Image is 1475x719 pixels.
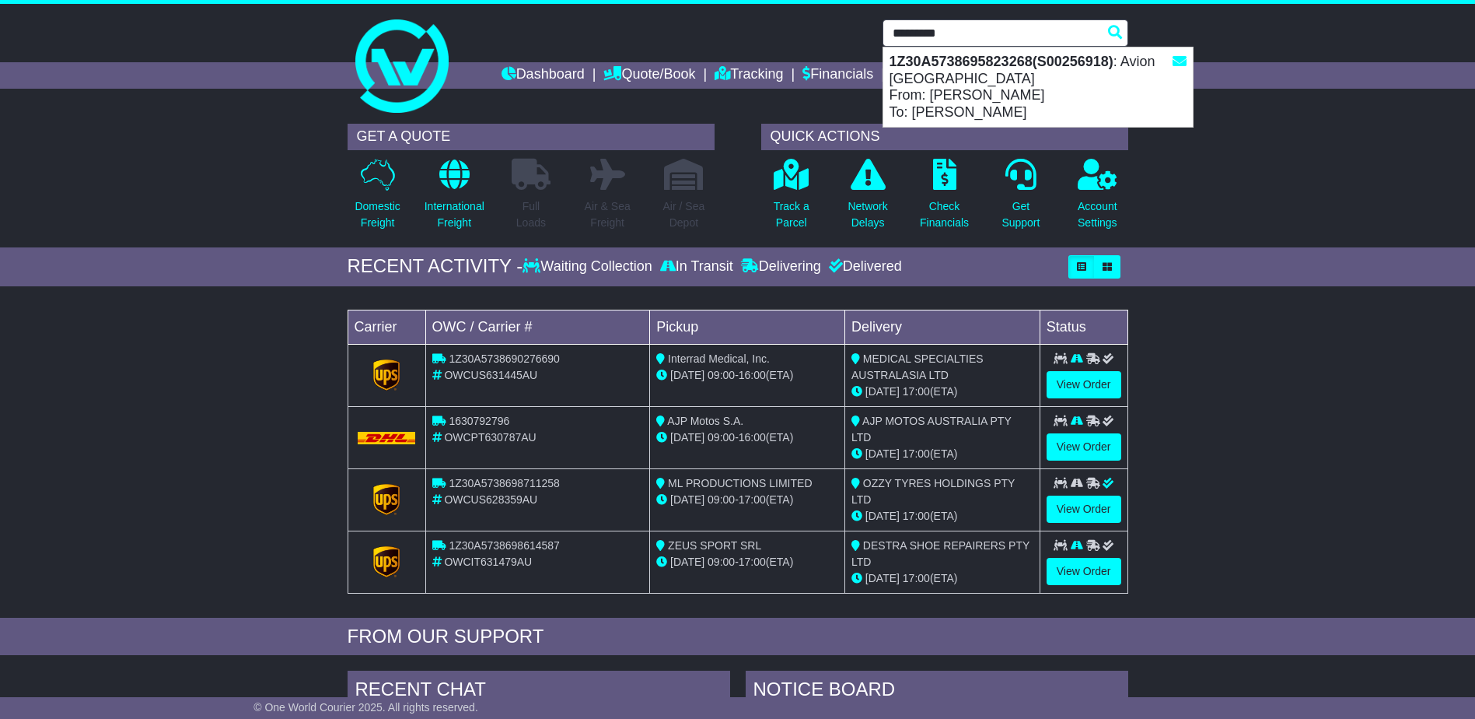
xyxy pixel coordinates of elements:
[774,198,809,231] p: Track a Parcel
[844,310,1040,344] td: Delivery
[670,369,704,381] span: [DATE]
[449,477,559,489] span: 1Z30A5738698711258
[708,431,735,444] span: 09:00
[708,556,735,568] span: 09:00
[425,198,484,231] p: International Freight
[1040,310,1127,344] td: Status
[739,493,766,506] span: 17:00
[865,510,900,522] span: [DATE]
[348,255,523,278] div: RECENT ACTIVITY -
[865,447,900,460] span: [DATE]
[802,62,873,89] a: Financials
[444,493,537,506] span: OWCUS628359AU
[890,54,1113,69] strong: 1Z30A5738695823268(S00256918)
[670,493,704,506] span: [DATE]
[903,572,930,584] span: 17:00
[851,570,1033,587] div: (ETA)
[449,415,509,427] span: 1630792796
[851,415,1012,444] span: AJP MOTOS AUSTRALIA PTY LTD
[851,384,1033,400] div: (ETA)
[656,492,838,508] div: - (ETA)
[348,124,715,150] div: GET A QUOTE
[739,369,766,381] span: 16:00
[512,198,551,231] p: Full Loads
[373,359,400,391] img: GetCarrierServiceLogo
[715,62,783,89] a: Tracking
[502,62,585,89] a: Dashboard
[1047,433,1121,461] a: View Order
[668,352,770,365] span: Interrad Medical, Inc.
[851,352,984,381] span: MEDICAL SPECIALTIES AUSTRALASIA LTD
[773,158,810,240] a: Track aParcel
[851,446,1033,462] div: (ETA)
[449,539,559,552] span: 1Z30A5738698614587
[739,431,766,444] span: 16:00
[1001,198,1040,231] p: Get Support
[1047,496,1121,523] a: View Order
[1001,158,1040,240] a: GetSupport
[865,385,900,398] span: [DATE]
[348,310,425,344] td: Carrier
[585,198,631,231] p: Air & Sea Freight
[739,556,766,568] span: 17:00
[865,572,900,584] span: [DATE]
[354,158,400,240] a: DomesticFreight
[851,477,1015,506] span: OZZY TYRES HOLDINGS PTY LTD
[663,198,705,231] p: Air / Sea Depot
[920,198,969,231] p: Check Financials
[449,352,559,365] span: 1Z30A5738690276690
[668,477,812,489] span: ML PRODUCTIONS LIMITED
[1078,198,1117,231] p: Account Settings
[848,198,887,231] p: Network Delays
[903,510,930,522] span: 17:00
[668,539,761,552] span: ZEUS SPORT SRL
[656,554,838,570] div: - (ETA)
[355,198,400,231] p: Domestic Freight
[444,431,536,444] span: OWCPT630787AU
[847,158,888,240] a: NetworkDelays
[1077,158,1118,240] a: AccountSettings
[656,430,838,446] div: - (ETA)
[425,310,650,344] td: OWC / Carrier #
[523,258,655,275] div: Waiting Collection
[656,367,838,384] div: - (ETA)
[737,258,825,275] div: Delivering
[919,158,970,240] a: CheckFinancials
[667,415,743,427] span: AJP Motos S.A.
[883,47,1193,127] div: : Avion [GEOGRAPHIC_DATA] From: [PERSON_NAME] To: [PERSON_NAME]
[656,258,737,275] div: In Transit
[746,671,1128,713] div: NOTICE BOARD
[903,447,930,460] span: 17:00
[650,310,845,344] td: Pickup
[1047,371,1121,398] a: View Order
[603,62,695,89] a: Quote/Book
[358,432,416,444] img: DHL.png
[851,539,1029,568] span: DESTRA SHOE REPAIRERS PTY LTD
[761,124,1128,150] div: QUICK ACTIONS
[424,158,485,240] a: InternationalFreight
[670,431,704,444] span: [DATE]
[851,508,1033,524] div: (ETA)
[444,556,532,568] span: OWCIT631479AU
[708,369,735,381] span: 09:00
[1047,558,1121,585] a: View Order
[348,626,1128,648] div: FROM OUR SUPPORT
[373,546,400,577] img: GetCarrierServiceLogo
[373,484,400,515] img: GetCarrierServiceLogo
[253,701,478,714] span: © One World Courier 2025. All rights reserved.
[348,671,730,713] div: RECENT CHAT
[708,493,735,506] span: 09:00
[670,556,704,568] span: [DATE]
[825,258,902,275] div: Delivered
[903,385,930,398] span: 17:00
[444,369,537,381] span: OWCUS631445AU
